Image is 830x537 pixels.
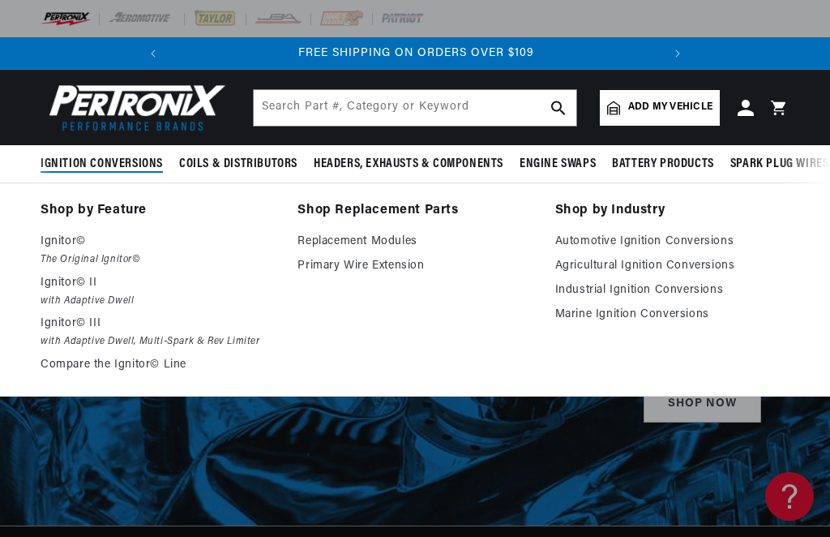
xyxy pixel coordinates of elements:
[41,273,275,310] a: Ignitor© II with Adaptive Dwell
[297,200,532,222] a: Shop Replacement Parts
[555,200,789,222] a: Shop by Industry
[306,145,511,183] summary: Headers, Exhausts & Components
[541,90,576,126] button: search button
[661,37,694,70] button: Translation missing: en.sections.announcements.next_announcement
[41,200,275,222] a: Shop by Feature
[41,79,227,135] img: Pertronix
[41,156,163,173] span: Ignition Conversions
[41,293,275,310] em: with Adaptive Dwell
[555,256,789,276] a: Agricultural Ignition Conversions
[511,145,604,183] summary: Engine Swaps
[137,37,169,70] button: Translation missing: en.sections.announcements.previous_announcement
[41,232,275,251] p: Ignitor©
[297,256,532,276] a: Primary Wire Extension
[520,156,596,173] span: Engine Swaps
[604,145,722,183] summary: Battery Products
[171,145,306,183] summary: Coils & Distributors
[600,90,720,126] a: Add my vehicle
[41,314,275,350] a: Ignitor© III with Adaptive Dwell, Multi-Spark & Rev Limiter
[298,47,534,59] span: FREE SHIPPING ON ORDERS OVER $109
[41,251,275,268] em: The Original Ignitor©
[41,145,171,183] summary: Ignition Conversions
[41,232,275,268] a: Ignitor© The Original Ignitor©
[555,281,789,300] a: Industrial Ignition Conversions
[730,156,829,173] span: Spark Plug Wires
[179,156,297,173] span: Coils & Distributors
[41,314,275,333] p: Ignitor© III
[628,100,712,115] span: Add my vehicle
[254,90,576,126] input: Search Part #, Category or Keyword
[644,386,761,423] a: SHOP NOW
[41,355,275,375] a: Compare the Ignitor© Line
[41,273,275,293] p: Ignitor© II
[555,305,789,324] a: Marine Ignition Conversions
[555,232,789,251] a: Automotive Ignition Conversions
[297,232,532,251] a: Replacement Modules
[612,156,714,173] span: Battery Products
[170,45,662,62] div: Announcement
[41,333,275,350] em: with Adaptive Dwell, Multi-Spark & Rev Limiter
[314,156,503,173] span: Headers, Exhausts & Components
[170,45,662,62] div: 2 of 2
